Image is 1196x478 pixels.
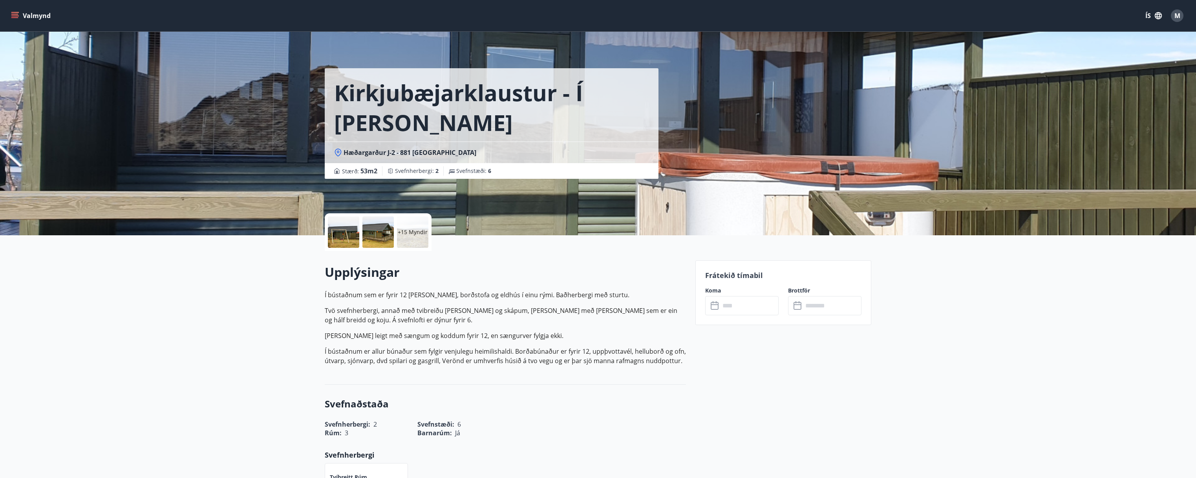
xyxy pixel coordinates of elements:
span: Svefnstæði : [456,167,491,175]
p: Frátekið tímabil [705,270,861,280]
span: Rúm : [325,429,342,437]
span: 53 m2 [360,167,377,175]
h3: Svefnaðstaða [325,397,686,411]
span: Já [455,429,460,437]
p: Í bústaðnum er allur búnaður sem fylgir venjulegu heimilishaldi. Borðabúnaður er fyrir 12, uppþvo... [325,347,686,365]
span: Hæðargarður J-2 - 881 [GEOGRAPHIC_DATA] [344,148,476,157]
p: Svefnherbergi [325,450,686,460]
span: 3 [345,429,348,437]
label: Brottför [788,287,861,294]
span: Stærð : [342,166,377,176]
p: +15 Myndir [398,228,428,236]
p: Í bústaðnum sem er fyrir 12 [PERSON_NAME], borðstofa og eldhús í einu rými. Baðherbergi með sturtu. [325,290,686,300]
span: 2 [435,167,439,174]
span: M [1174,11,1180,20]
button: menu [9,9,54,23]
button: ÍS [1141,9,1166,23]
p: [PERSON_NAME] leigt með sængum og koddum fyrir 12, en sængurver fylgja ekki. [325,331,686,340]
span: 6 [488,167,491,174]
h2: Upplýsingar [325,264,686,281]
span: Svefnherbergi : [395,167,439,175]
span: Barnarúm : [417,429,452,437]
p: Tvö svefnherbergi, annað með tvibreiðu [PERSON_NAME] og skápum, [PERSON_NAME] með [PERSON_NAME] s... [325,306,686,325]
button: M [1168,6,1187,25]
label: Koma [705,287,779,294]
h1: Kirkjubæjarklaustur - Í [PERSON_NAME] Hæðargarðs [334,78,649,137]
